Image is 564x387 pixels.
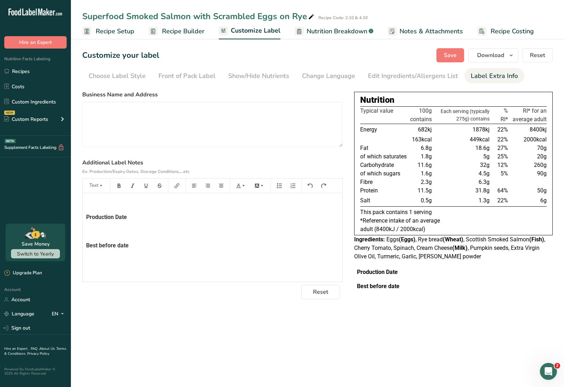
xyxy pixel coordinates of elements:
span: 1.8g [421,153,432,160]
span: Download [477,51,504,60]
span: 22% [497,197,508,204]
span: Production Date [86,214,127,220]
button: Reset [301,285,340,299]
div: Recipe Code: 2.10 & 4.10 [318,15,368,21]
div: Change Language [302,71,355,81]
span: 11.6g [418,162,432,168]
span: 27% [497,145,508,151]
td: 90g [509,169,547,178]
button: Hire an Expert [4,36,67,49]
span: 4.5g [479,170,490,177]
span: 6.8g [421,145,432,151]
h4: Best before date [357,284,550,289]
span: 31.8g [475,187,490,194]
a: Hire an Expert . [4,346,29,351]
span: Reset [530,51,545,60]
button: Save [436,48,464,62]
td: of which sugars [360,169,409,178]
span: 6.3g [479,179,490,185]
div: BETA [5,139,16,143]
a: Recipe Costing [477,23,534,39]
div: Nutrition [360,94,547,106]
td: 6g [509,195,547,207]
div: Powered By FoodLabelMaker © 2025 All Rights Reserved [4,367,67,376]
a: FAQ . [31,346,39,351]
span: 163kcal [412,136,432,143]
span: Nutrition Breakdown [307,27,367,36]
span: Reset [313,288,328,296]
span: 449kcal [470,136,490,143]
td: 20g [509,152,547,161]
td: Energy [360,124,409,136]
td: Salt [360,195,409,207]
a: Nutrition Breakdown [295,23,373,39]
td: of which saturates [360,152,409,161]
span: 682kj [418,126,432,133]
p: This pack contains 1 serving [360,208,547,217]
span: 18.6g [475,145,490,151]
span: Ex: Production/Expiry Dates, Storage Conditions,...etc [82,169,190,174]
span: Customize Label [231,26,280,35]
b: (Fish) [529,236,544,243]
td: 2000kcal [509,135,547,144]
button: Switch to Yearly [11,249,60,258]
span: Save [444,51,457,60]
div: NEW [4,111,15,115]
span: Best before date [86,242,129,249]
button: Reset [523,48,553,62]
a: Recipe Setup [82,23,134,39]
b: (Wheat) [443,236,463,243]
span: 1.3g [479,197,490,204]
a: Language [4,308,34,320]
th: 100g contains [409,107,433,124]
div: Show/Hide Nutrients [228,71,289,81]
div: Upgrade Plan [4,270,42,277]
span: 11.5g [418,187,432,194]
b: (Eggs) [399,236,415,243]
span: Notes & Attachments [400,27,463,36]
div: Edit Ingredients/Allergens List [368,71,458,81]
td: Carbohydrate [360,161,409,169]
td: Protein [360,186,409,195]
div: EN [52,310,67,318]
a: About Us . [39,346,56,351]
div: Custom Reports [4,116,48,123]
button: Text [86,180,107,191]
iframe: Intercom live chat [540,363,557,380]
label: Business Name and Address [82,90,343,99]
button: Download [468,48,518,62]
b: (Milk) [452,245,468,251]
a: Privacy Policy [27,351,49,356]
span: 0.5g [421,197,432,204]
a: Notes & Attachments [387,23,463,39]
h1: Customize your label [82,50,159,61]
span: RI* for an average adult [513,107,547,123]
span: Ingredients: [354,236,385,243]
th: Each serving (typically 275g) contains [433,107,491,124]
span: Recipe Costing [491,27,534,36]
span: *Reference intake of an average adult (8400kJ / 2000kcal) [360,217,440,232]
div: Choose Label Style [89,71,146,81]
span: 5g [483,153,490,160]
div: Label Extra Info [471,71,518,81]
td: Fibre [360,178,409,186]
span: 32g [480,162,490,168]
th: Typical value [360,107,409,124]
span: 22% [497,126,508,133]
label: Additional Label Notes [82,158,343,175]
span: 22% [497,136,508,143]
span: 25% [497,153,508,160]
td: 70g [509,144,547,152]
td: 8400kj [509,124,547,136]
span: Recipe Setup [96,27,134,36]
a: Recipe Builder [149,23,205,39]
a: Customize Label [219,23,280,40]
span: Eggs , Rye bread , Scottish Smoked Salmon , Cherry Tomato, Spinach, Cream Cheese , Pumpkin seeds,... [354,236,545,260]
h4: Production Date [357,269,550,275]
span: % RI* [501,107,508,123]
a: Terms & Conditions . [4,346,66,356]
span: 1.6g [421,170,432,177]
span: 5% [501,170,508,177]
td: Fat [360,144,409,152]
td: 260g [509,161,547,169]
